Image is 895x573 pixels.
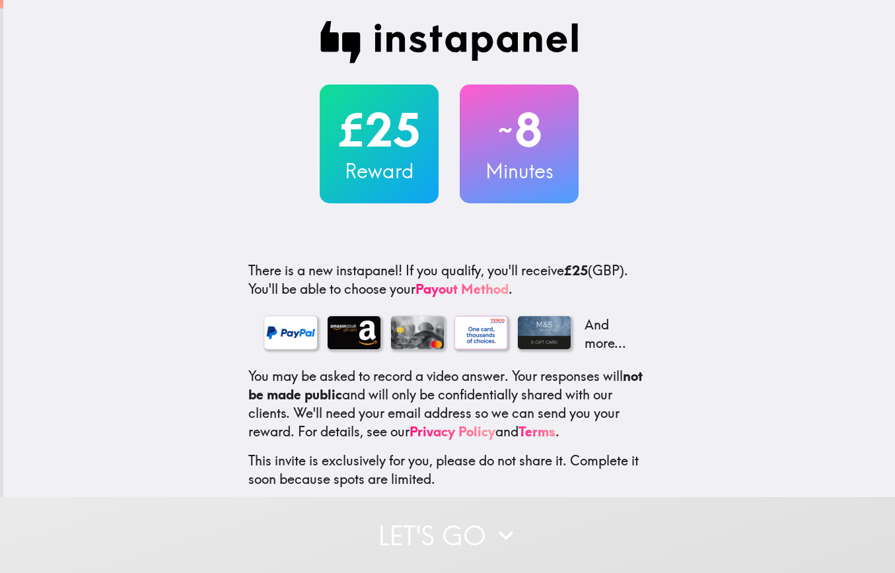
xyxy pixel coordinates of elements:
a: Privacy Policy [410,423,495,440]
img: Instapanel [320,21,579,63]
b: not be made public [248,368,643,403]
b: £25 [564,262,588,279]
p: This invite is exclusively for you, please do not share it. Complete it soon because spots are li... [248,452,650,489]
span: ~ [496,110,515,150]
h2: 8 [460,103,579,157]
p: You may be asked to record a video answer. Your responses will and will only be confidentially sh... [248,367,650,441]
h3: Reward [320,157,439,185]
span: There is a new instapanel! [248,262,402,279]
p: And more... [581,316,634,353]
h2: £25 [320,103,439,157]
a: Terms [519,423,555,440]
a: Payout Method [415,281,509,297]
h3: Minutes [460,157,579,185]
p: If you qualify, you'll receive (GBP) . You'll be able to choose your . [248,261,650,298]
